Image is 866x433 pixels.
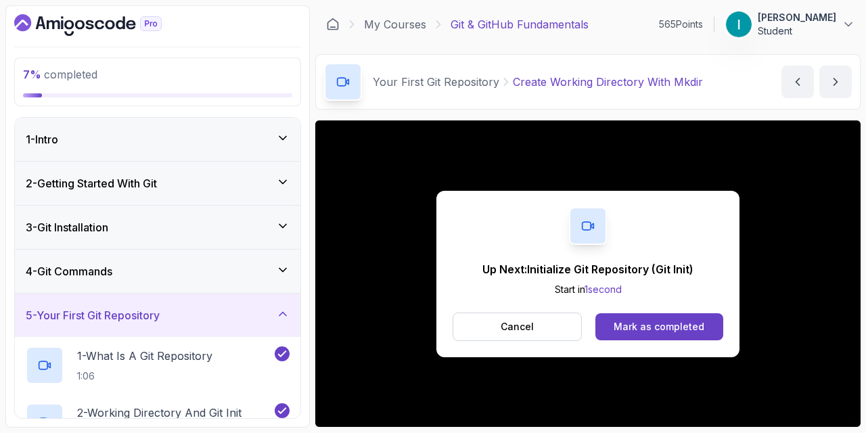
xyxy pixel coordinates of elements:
[758,11,836,24] p: [PERSON_NAME]
[758,24,836,38] p: Student
[373,74,499,90] p: Your First Git Repository
[315,120,861,427] iframe: 3 - Create Working Directory with mkdir
[23,68,41,81] span: 7 %
[23,68,97,81] span: completed
[15,162,300,205] button: 2-Getting Started With Git
[15,250,300,293] button: 4-Git Commands
[26,175,157,191] h3: 2 - Getting Started With Git
[26,131,58,147] h3: 1 - Intro
[482,261,693,277] p: Up Next: Initialize Git Repository (Git Init)
[595,313,723,340] button: Mark as completed
[26,219,108,235] h3: 3 - Git Installation
[14,14,193,36] a: Dashboard
[26,346,290,384] button: 1-What Is A Git Repository1:06
[77,348,212,364] p: 1 - What Is A Git Repository
[585,283,622,295] span: 1 second
[781,66,814,98] button: previous content
[482,283,693,296] p: Start in
[501,320,534,334] p: Cancel
[614,320,704,334] div: Mark as completed
[819,66,852,98] button: next content
[26,307,160,323] h3: 5 - Your First Git Repository
[513,74,703,90] p: Create Working Directory With Mkdir
[364,16,426,32] a: My Courses
[15,118,300,161] button: 1-Intro
[77,369,212,383] p: 1:06
[451,16,589,32] p: Git & GitHub Fundamentals
[453,313,582,341] button: Cancel
[15,206,300,249] button: 3-Git Installation
[326,18,340,31] a: Dashboard
[15,294,300,337] button: 5-Your First Git Repository
[659,18,703,31] p: 565 Points
[77,405,242,421] p: 2 - Working Directory And Git Init
[26,263,112,279] h3: 4 - Git Commands
[725,11,855,38] button: user profile image[PERSON_NAME]Student
[726,12,752,37] img: user profile image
